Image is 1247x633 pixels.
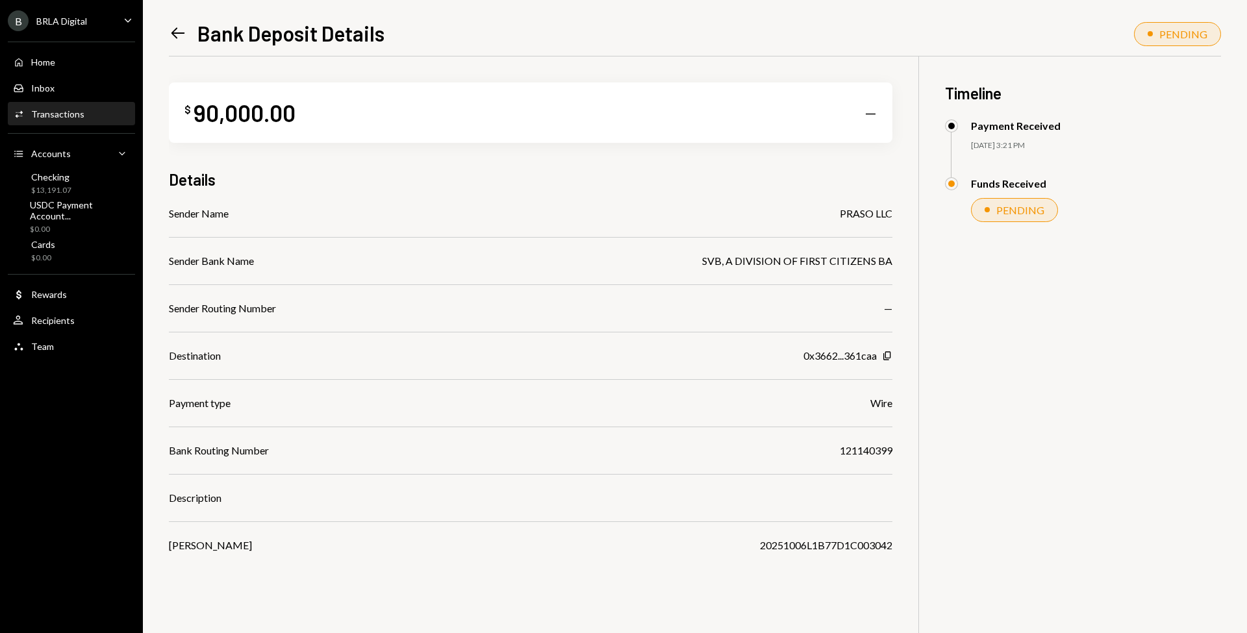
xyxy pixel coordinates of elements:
a: Accounts [8,142,135,165]
div: 20251006L1B77D1C003042 [760,538,892,553]
div: 0x3662...361caa [803,348,877,364]
div: Accounts [31,148,71,159]
div: — [864,104,877,122]
div: [DATE] 3:21 PM [971,140,1221,151]
a: Inbox [8,76,135,99]
div: — [884,301,892,316]
div: Recipients [31,315,75,326]
div: Payment type [169,395,231,411]
h1: Bank Deposit Details [197,20,384,46]
div: Destination [169,348,221,364]
h3: Details [169,169,216,190]
div: Home [31,56,55,68]
div: PENDING [996,204,1044,216]
div: Transactions [31,108,84,119]
div: USDC Payment Account... [30,199,130,221]
div: Wire [870,395,892,411]
div: Bank Routing Number [169,443,269,458]
a: Rewards [8,282,135,306]
div: Funds Received [971,177,1046,190]
div: PRASO LLC [840,206,892,221]
a: Recipients [8,308,135,332]
div: B [8,10,29,31]
div: Cards [31,239,55,250]
div: Sender Bank Name [169,253,254,269]
div: Team [31,341,54,352]
div: SVB, A DIVISION OF FIRST CITIZENS BA [702,253,892,269]
div: Payment Received [971,119,1061,132]
div: Sender Routing Number [169,301,276,316]
div: [PERSON_NAME] [169,538,252,553]
div: $0.00 [30,224,130,235]
div: 90,000.00 [194,98,296,127]
div: Inbox [31,82,55,93]
div: Sender Name [169,206,229,221]
a: Team [8,334,135,358]
div: Description [169,490,221,506]
a: Checking$13,191.07 [8,168,135,199]
div: PENDING [1159,28,1207,40]
a: Transactions [8,102,135,125]
div: 121140399 [840,443,892,458]
a: Home [8,50,135,73]
div: Rewards [31,289,67,300]
div: $ [184,103,191,116]
h3: Timeline [945,82,1221,104]
div: BRLA Digital [36,16,87,27]
div: $13,191.07 [31,185,71,196]
div: $0.00 [31,253,55,264]
div: Checking [31,171,71,182]
a: Cards$0.00 [8,235,135,266]
a: USDC Payment Account...$0.00 [8,201,135,232]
